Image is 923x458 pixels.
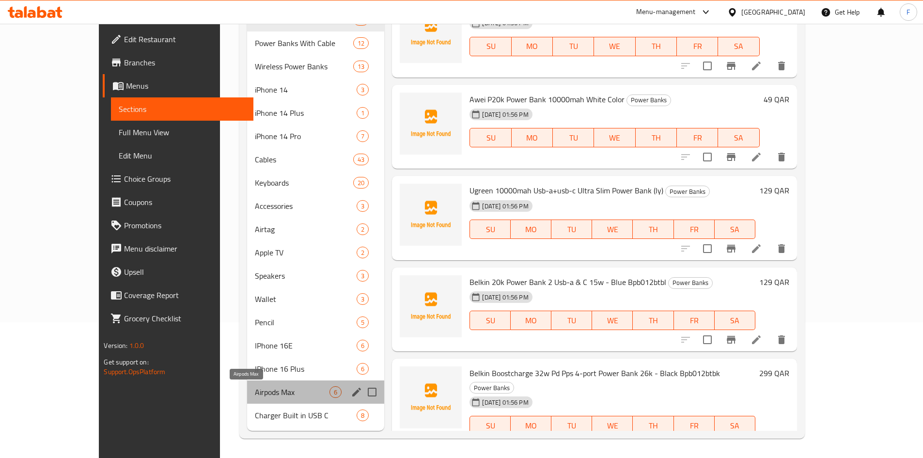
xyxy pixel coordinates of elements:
div: IPhone 16E [255,340,357,351]
span: TU [555,419,588,433]
span: 3 [357,202,368,211]
a: Menus [103,74,253,97]
button: FR [674,311,715,330]
span: Choice Groups [124,173,245,185]
div: IPhone 16E6 [247,334,385,357]
span: TU [557,39,590,53]
h6: 129 QAR [759,275,789,289]
div: IPhone 16 Plus6 [247,357,385,380]
button: WE [592,416,633,435]
span: 2 [357,248,368,257]
span: MO [516,39,549,53]
button: Branch-specific-item [720,54,743,78]
span: iPhone 14 Pro [255,130,357,142]
div: items [357,247,369,258]
div: Airpods Max6edit [247,380,385,404]
button: WE [592,311,633,330]
div: items [353,154,369,165]
span: 13 [354,62,368,71]
div: items [357,363,369,375]
span: Upsell [124,266,245,278]
div: Keyboards [255,177,353,189]
div: items [357,316,369,328]
div: Airtag [255,223,357,235]
div: iPhone 143 [247,78,385,101]
div: Power Banks With Cable12 [247,32,385,55]
div: items [357,270,369,282]
button: WE [594,37,635,56]
div: items [357,223,369,235]
span: SU [474,419,507,433]
span: TH [640,131,673,145]
span: [DATE] 01:56 PM [478,202,532,211]
a: Edit Menu [111,144,253,167]
span: 6 [357,341,368,350]
div: Power Banks [626,95,671,106]
button: MO [511,416,551,435]
a: Branches [103,51,253,74]
div: Cables43 [247,148,385,171]
span: Speakers [255,270,357,282]
button: MO [511,220,551,239]
button: TU [553,128,594,147]
button: MO [512,37,553,56]
img: Belkin 20k Power Bank 2 Usb-a & C 15w - Blue Bpb012btbl [400,275,462,337]
div: Wallet3 [247,287,385,311]
button: SU [469,416,511,435]
button: FR [674,416,715,435]
button: FR [677,128,718,147]
span: 43 [354,155,368,164]
button: delete [770,145,793,169]
span: [DATE] 01:56 PM [478,398,532,407]
span: TU [557,131,590,145]
div: Airtag2 [247,218,385,241]
div: iPhone 14 Plus1 [247,101,385,125]
button: TH [636,37,677,56]
a: Edit Restaurant [103,28,253,51]
div: [GEOGRAPHIC_DATA] [741,7,805,17]
span: TU [555,314,588,328]
div: Power Banks [469,382,514,394]
div: items [357,293,369,305]
h6: 49 QAR [764,93,789,106]
span: 6 [330,388,341,397]
div: iPhone 14 [255,84,357,95]
button: MO [512,128,553,147]
span: 20 [354,178,368,188]
span: 1.0.0 [129,339,144,352]
span: Power Banks [666,186,709,197]
div: Menu-management [636,6,696,18]
span: Wallet [255,293,357,305]
span: Cables [255,154,353,165]
div: items [357,84,369,95]
a: Edit menu item [751,334,762,346]
div: Power Banks [665,186,710,197]
span: 7 [357,132,368,141]
button: Branch-specific-item [720,145,743,169]
span: Pencil [255,316,357,328]
div: Power Banks With Cable [255,37,353,49]
button: FR [677,37,718,56]
span: Menus [126,80,245,92]
span: TH [637,314,670,328]
span: Belkin 20k Power Bank 2 Usb-a & C 15w - Blue Bpb012btbl [469,275,666,289]
h6: 129 QAR [759,184,789,197]
span: F [907,7,910,17]
span: FR [678,419,711,433]
a: Full Menu View [111,121,253,144]
span: Apple TV [255,247,357,258]
a: Coverage Report [103,284,253,307]
span: Select to update [697,56,718,76]
div: Power Banks [668,277,713,289]
div: Wireless Power Banks [255,61,353,72]
button: SA [715,220,755,239]
div: iPhone 14 Pro7 [247,125,385,148]
span: iPhone 14 Plus [255,107,357,119]
nav: Menu sections [247,4,385,431]
span: MO [516,131,549,145]
a: Upsell [103,260,253,284]
div: items [353,177,369,189]
span: Power Banks [627,95,671,106]
button: TH [633,416,673,435]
